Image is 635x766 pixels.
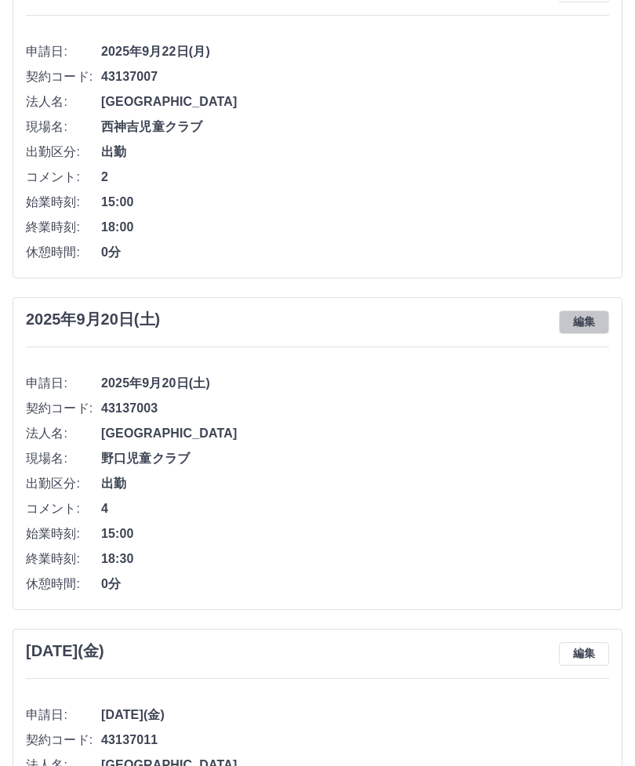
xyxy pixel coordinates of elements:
span: 契約コード: [26,399,101,418]
span: コメント: [26,499,101,518]
span: [DATE](金) [101,706,609,724]
span: 43137003 [101,399,609,418]
span: 2 [101,168,609,187]
span: 43137011 [101,731,609,750]
button: 編集 [559,642,609,666]
span: 15:00 [101,525,609,543]
span: コメント: [26,168,101,187]
button: 編集 [559,310,609,334]
span: 出勤区分: [26,474,101,493]
span: 申請日: [26,42,101,61]
span: 0分 [101,243,609,262]
span: 申請日: [26,706,101,724]
span: 2025年9月20日(土) [101,374,609,393]
span: 休憩時間: [26,575,101,594]
span: 2025年9月22日(月) [101,42,609,61]
span: 契約コード: [26,731,101,750]
span: 申請日: [26,374,101,393]
h3: 2025年9月20日(土) [26,310,160,329]
span: 15:00 [101,193,609,212]
span: 出勤 [101,474,609,493]
span: 18:30 [101,550,609,568]
span: 終業時刻: [26,218,101,237]
span: 始業時刻: [26,525,101,543]
span: 18:00 [101,218,609,237]
span: 出勤区分: [26,143,101,162]
span: [GEOGRAPHIC_DATA] [101,93,609,111]
span: 休憩時間: [26,243,101,262]
span: 現場名: [26,118,101,136]
span: 終業時刻: [26,550,101,568]
span: 西神吉児童クラブ [101,118,609,136]
span: 4 [101,499,609,518]
span: 法人名: [26,424,101,443]
span: 契約コード: [26,67,101,86]
h3: [DATE](金) [26,642,104,660]
span: 現場名: [26,449,101,468]
span: 43137007 [101,67,609,86]
span: 出勤 [101,143,609,162]
span: 法人名: [26,93,101,111]
span: 野口児童クラブ [101,449,609,468]
span: [GEOGRAPHIC_DATA] [101,424,609,443]
span: 始業時刻: [26,193,101,212]
span: 0分 [101,575,609,594]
